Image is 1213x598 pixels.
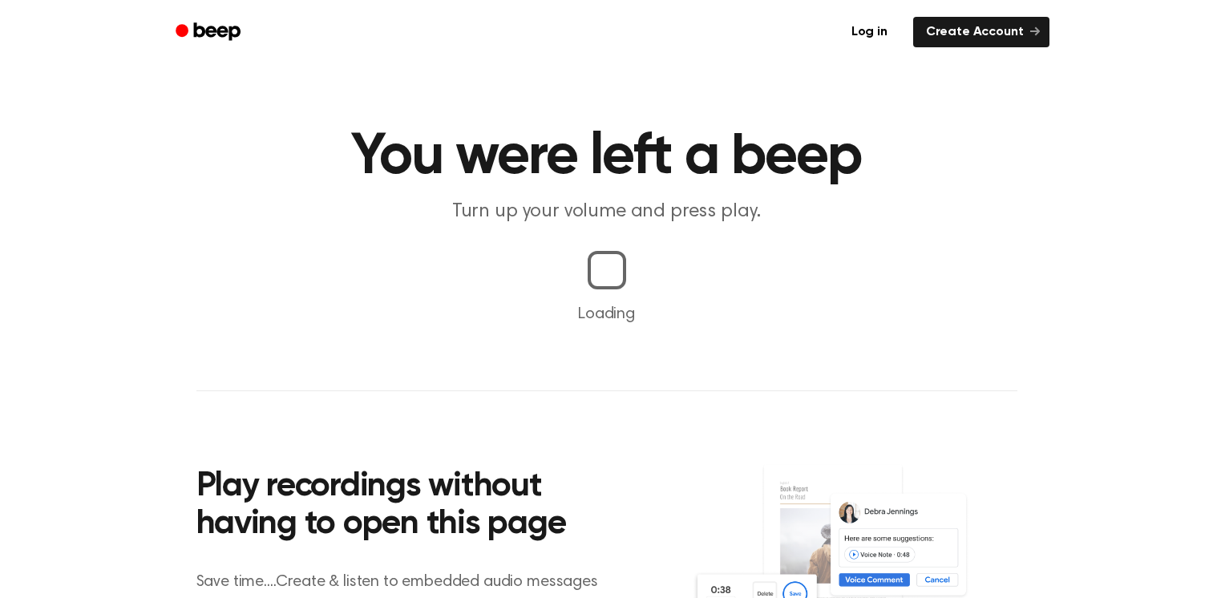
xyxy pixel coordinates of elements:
[913,17,1049,47] a: Create Account
[164,17,255,48] a: Beep
[19,302,1194,326] p: Loading
[835,14,904,51] a: Log in
[196,468,629,544] h2: Play recordings without having to open this page
[299,199,915,225] p: Turn up your volume and press play.
[196,128,1017,186] h1: You were left a beep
